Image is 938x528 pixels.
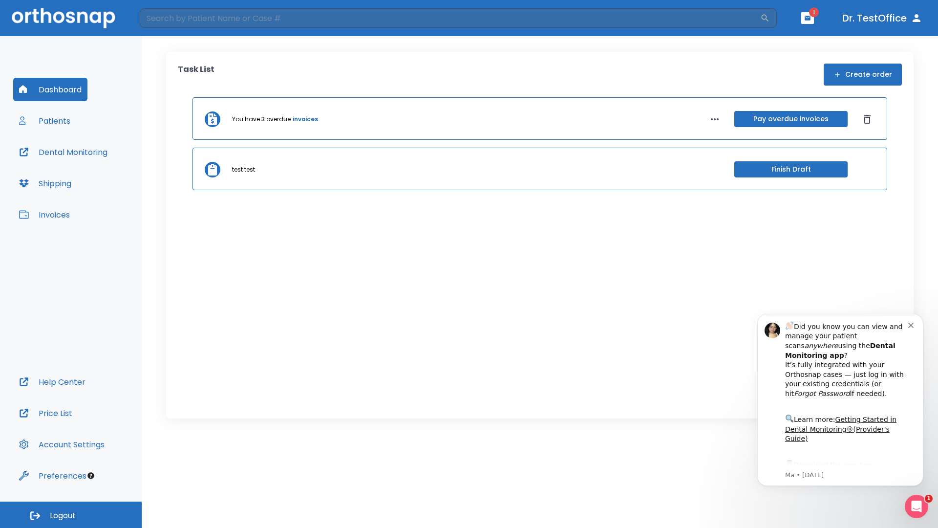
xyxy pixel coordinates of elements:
[232,115,291,124] p: You have 3 overdue
[232,165,255,174] p: test test
[13,172,77,195] button: Shipping
[925,495,933,503] span: 1
[166,21,173,29] button: Dismiss notification
[140,8,760,28] input: Search by Patient Name or Case #
[50,510,76,521] span: Logout
[13,78,87,101] button: Dashboard
[859,111,875,127] button: Dismiss
[13,140,113,164] button: Dental Monitoring
[13,464,92,487] button: Preferences
[43,172,166,180] p: Message from Ma, sent 3w ago
[838,9,926,27] button: Dr. TestOffice
[743,299,938,502] iframe: Intercom notifications message
[13,433,110,456] button: Account Settings
[13,203,76,226] button: Invoices
[43,159,166,209] div: Download the app: | ​ Let us know if you need help getting started!
[734,161,848,177] button: Finish Draft
[13,370,91,394] button: Help Center
[43,162,129,179] a: App Store
[734,111,848,127] button: Pay overdue invoices
[824,64,902,86] button: Create order
[905,495,928,518] iframe: Intercom live chat
[13,401,78,425] button: Price List
[293,115,318,124] a: invoices
[13,109,76,132] button: Patients
[178,64,214,86] p: Task List
[86,471,95,480] div: Tooltip anchor
[12,8,115,28] img: Orthosnap
[809,7,819,17] span: 1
